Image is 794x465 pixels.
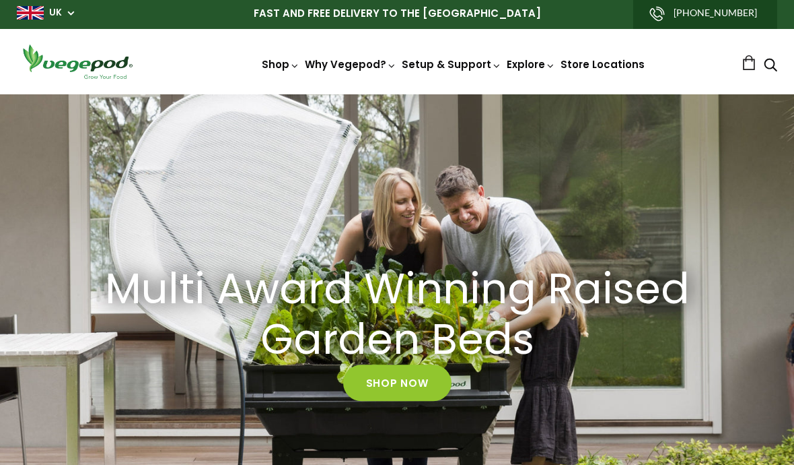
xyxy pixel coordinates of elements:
a: UK [49,6,62,20]
a: Shop [262,57,299,71]
a: Explore [507,57,555,71]
a: Shop Now [343,365,452,402]
a: Setup & Support [402,57,501,71]
a: Store Locations [561,57,645,71]
img: Vegepod [17,42,138,81]
h2: Multi Award Winning Raised Garden Beds [94,264,700,365]
a: Why Vegepod? [305,57,396,71]
a: Search [764,59,777,73]
img: gb_large.png [17,6,44,20]
a: Multi Award Winning Raised Garden Beds [77,264,718,365]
